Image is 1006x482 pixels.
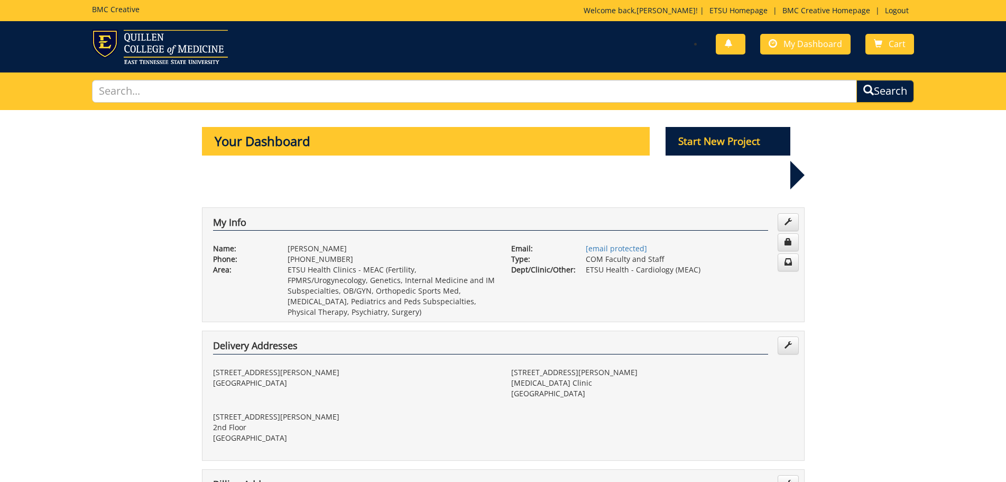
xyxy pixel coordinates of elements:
[213,412,495,422] p: [STREET_ADDRESS][PERSON_NAME]
[856,80,914,103] button: Search
[666,127,790,156] p: Start New Project
[584,5,914,16] p: Welcome back, ! | | |
[92,30,228,64] img: ETSU logo
[213,217,768,231] h4: My Info
[778,213,799,231] a: Edit Info
[666,137,790,147] a: Start New Project
[778,337,799,354] a: Edit Addresses
[202,127,650,156] p: Your Dashboard
[288,243,495,254] p: [PERSON_NAME]
[511,254,570,265] p: Type:
[511,367,793,378] p: [STREET_ADDRESS][PERSON_NAME]
[213,341,768,354] h4: Delivery Addresses
[288,254,495,265] p: [PHONE_NUMBER]
[92,5,140,13] h5: BMC Creative
[586,265,793,275] p: ETSU Health - Cardiology (MEAC)
[511,243,570,254] p: Email:
[889,38,906,50] span: Cart
[511,265,570,275] p: Dept/Clinic/Other:
[213,367,495,378] p: [STREET_ADDRESS][PERSON_NAME]
[777,5,875,15] a: BMC Creative Homepage
[213,265,272,275] p: Area:
[778,253,799,271] a: Change Communication Preferences
[213,433,495,443] p: [GEOGRAPHIC_DATA]
[92,80,857,103] input: Search...
[760,34,851,54] a: My Dashboard
[511,378,793,388] p: [MEDICAL_DATA] Clinic
[636,5,696,15] a: [PERSON_NAME]
[778,233,799,251] a: Change Password
[865,34,914,54] a: Cart
[880,5,914,15] a: Logout
[586,254,793,265] p: COM Faculty and Staff
[704,5,773,15] a: ETSU Homepage
[213,254,272,265] p: Phone:
[586,243,647,253] a: [email protected]
[511,388,793,399] p: [GEOGRAPHIC_DATA]
[783,38,842,50] span: My Dashboard
[213,422,495,433] p: 2nd Floor
[288,265,495,317] p: ETSU Health Clinics - MEAC (Fertility, FPMRS/Urogynecology, Genetics, Internal Medicine and IM Su...
[213,243,272,254] p: Name:
[213,378,495,388] p: [GEOGRAPHIC_DATA]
